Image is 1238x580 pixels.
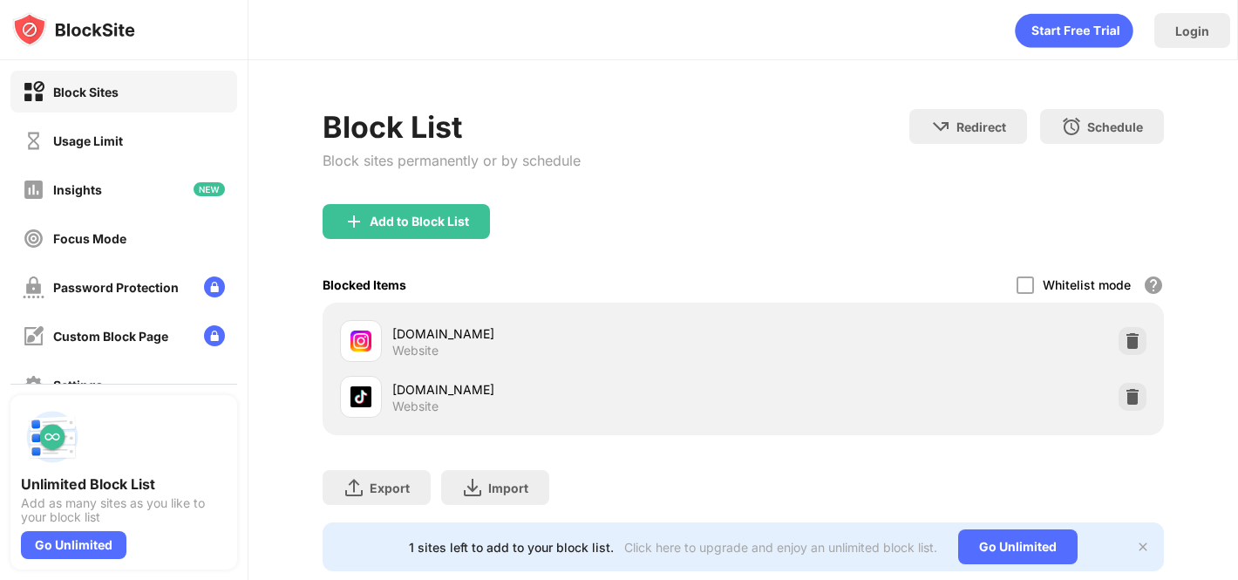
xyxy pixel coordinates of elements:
div: Usage Limit [53,133,123,148]
div: animation [1015,13,1133,48]
div: Login [1175,24,1209,38]
div: Add to Block List [370,215,469,229]
div: Block Sites [53,85,119,99]
img: focus-off.svg [23,228,44,249]
div: Custom Block Page [53,329,168,344]
div: Block sites permanently or by schedule [323,152,581,169]
div: Password Protection [53,280,179,295]
img: time-usage-off.svg [23,130,44,152]
img: favicons [350,331,371,351]
div: Blocked Items [323,277,406,292]
img: push-block-list.svg [21,406,84,468]
div: Unlimited Block List [21,475,227,493]
div: Go Unlimited [21,531,126,559]
img: new-icon.svg [194,182,225,196]
div: Export [370,481,410,495]
img: customize-block-page-off.svg [23,325,44,347]
div: Schedule [1087,119,1143,134]
div: [DOMAIN_NAME] [392,324,743,343]
div: Redirect [956,119,1006,134]
img: block-on.svg [23,81,44,103]
img: lock-menu.svg [204,325,225,346]
img: password-protection-off.svg [23,276,44,298]
div: Whitelist mode [1043,277,1131,292]
img: insights-off.svg [23,179,44,201]
div: Add as many sites as you like to your block list [21,496,227,524]
img: favicons [350,386,371,407]
img: settings-off.svg [23,374,44,396]
div: Settings [53,378,103,392]
img: x-button.svg [1136,540,1150,554]
div: 1 sites left to add to your block list. [409,540,614,555]
div: Block List [323,109,581,145]
div: Insights [53,182,102,197]
div: Click here to upgrade and enjoy an unlimited block list. [624,540,937,555]
div: Go Unlimited [958,529,1078,564]
img: lock-menu.svg [204,276,225,297]
div: Focus Mode [53,231,126,246]
div: Import [488,481,528,495]
div: Website [392,343,439,358]
div: [DOMAIN_NAME] [392,380,743,399]
div: Website [392,399,439,414]
img: logo-blocksite.svg [12,12,135,47]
